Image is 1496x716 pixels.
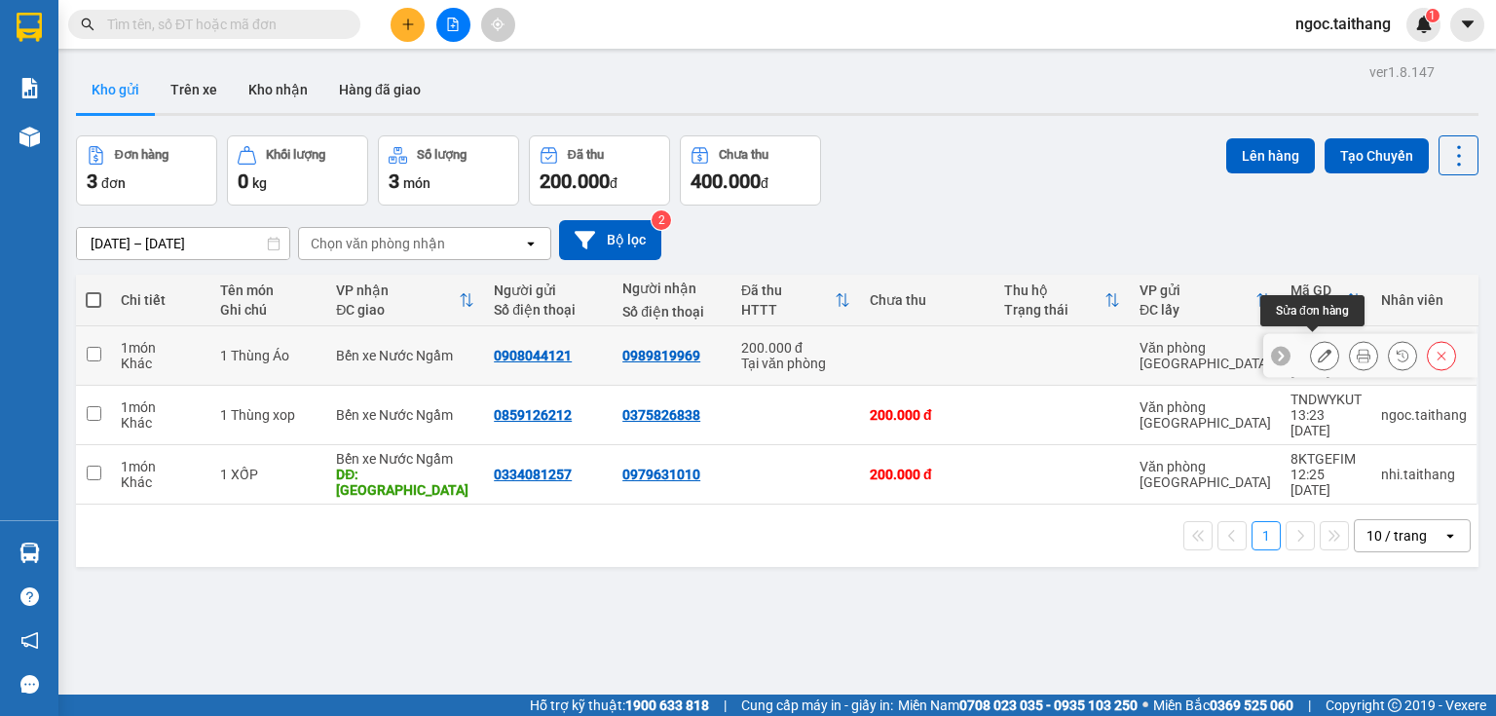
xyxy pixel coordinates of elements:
[19,78,40,98] img: solution-icon
[625,697,709,713] strong: 1900 633 818
[530,695,709,716] span: Hỗ trợ kỹ thuật:
[494,302,603,318] div: Số điện thoại
[622,281,722,296] div: Người nhận
[1381,407,1467,423] div: ngoc.taithang
[1004,283,1103,298] div: Thu hộ
[1281,275,1371,326] th: Toggle SortBy
[691,170,761,193] span: 400.000
[1290,407,1362,438] div: 13:23 [DATE]
[610,175,617,191] span: đ
[1290,392,1362,407] div: TNDWYKUT
[529,135,670,206] button: Đã thu200.000đ
[252,175,267,191] span: kg
[1260,295,1365,326] div: Sửa đơn hàng
[481,8,515,42] button: aim
[559,220,661,260] button: Bộ lọc
[378,135,519,206] button: Số lượng3món
[403,175,430,191] span: món
[10,10,282,83] li: Nhà xe Tài Thắng
[622,407,700,423] div: 0375826838
[1290,332,1362,348] div: 3ER24Z8J
[1290,467,1362,498] div: 12:25 [DATE]
[1210,697,1293,713] strong: 0369 525 060
[1366,526,1427,546] div: 10 / trang
[76,66,155,113] button: Kho gửi
[220,407,317,423] div: 1 Thùng xop
[1459,16,1477,33] span: caret-down
[1140,302,1255,318] div: ĐC lấy
[622,467,700,482] div: 0979631010
[540,170,610,193] span: 200.000
[741,356,850,371] div: Tại văn phòng
[1426,9,1440,22] sup: 1
[220,283,317,298] div: Tên món
[680,135,821,206] button: Chưa thu400.000đ
[959,697,1138,713] strong: 0708 023 035 - 0935 103 250
[1369,61,1435,83] div: ver 1.8.147
[741,302,835,318] div: HTTT
[81,18,94,31] span: search
[1381,292,1467,308] div: Nhân viên
[1290,283,1346,298] div: Mã GD
[121,292,201,308] div: Chi tiết
[1388,698,1402,712] span: copyright
[336,348,474,363] div: Bến xe Nước Ngầm
[731,275,860,326] th: Toggle SortBy
[238,170,248,193] span: 0
[870,407,985,423] div: 200.000 đ
[336,467,474,498] div: DĐ: HÀ TĨNH
[1415,16,1433,33] img: icon-new-feature
[101,175,126,191] span: đơn
[1450,8,1484,42] button: caret-down
[724,695,727,716] span: |
[494,407,572,423] div: 0859126212
[1290,451,1362,467] div: 8KTGEFIM
[76,135,217,206] button: Đơn hàng3đơn
[994,275,1129,326] th: Toggle SortBy
[19,127,40,147] img: warehouse-icon
[1310,341,1339,370] div: Sửa đơn hàng
[1140,283,1255,298] div: VP gửi
[741,340,850,356] div: 200.000 đ
[568,148,604,162] div: Đã thu
[10,105,134,170] li: VP Văn phòng [GEOGRAPHIC_DATA]
[336,302,459,318] div: ĐC giao
[227,135,368,206] button: Khối lượng0kg
[20,587,39,606] span: question-circle
[446,18,460,31] span: file-add
[523,236,539,251] svg: open
[311,234,445,253] div: Chọn văn phòng nhận
[1280,12,1406,36] span: ngoc.taithang
[1381,467,1467,482] div: nhi.taithang
[391,8,425,42] button: plus
[1442,528,1458,544] svg: open
[870,467,985,482] div: 200.000 đ
[121,356,201,371] div: Khác
[115,148,168,162] div: Đơn hàng
[1140,340,1271,371] div: Văn phòng [GEOGRAPHIC_DATA]
[1153,695,1293,716] span: Miền Bắc
[20,631,39,650] span: notification
[870,292,985,308] div: Chưa thu
[17,13,42,42] img: logo-vxr
[336,407,474,423] div: Bến xe Nước Ngầm
[1140,459,1271,490] div: Văn phòng [GEOGRAPHIC_DATA]
[417,148,467,162] div: Số lượng
[494,283,603,298] div: Người gửi
[389,170,399,193] span: 3
[323,66,436,113] button: Hàng đã giao
[233,66,323,113] button: Kho nhận
[401,18,415,31] span: plus
[336,283,459,298] div: VP nhận
[121,474,201,490] div: Khác
[494,467,572,482] div: 0334081257
[107,14,337,35] input: Tìm tên, số ĐT hoặc mã đơn
[121,340,201,356] div: 1 món
[494,348,572,363] div: 0908044121
[134,105,259,148] li: VP Bến xe Nước Ngầm
[622,348,700,363] div: 0989819969
[761,175,768,191] span: đ
[436,8,470,42] button: file-add
[1226,138,1315,173] button: Lên hàng
[220,467,317,482] div: 1 XỐP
